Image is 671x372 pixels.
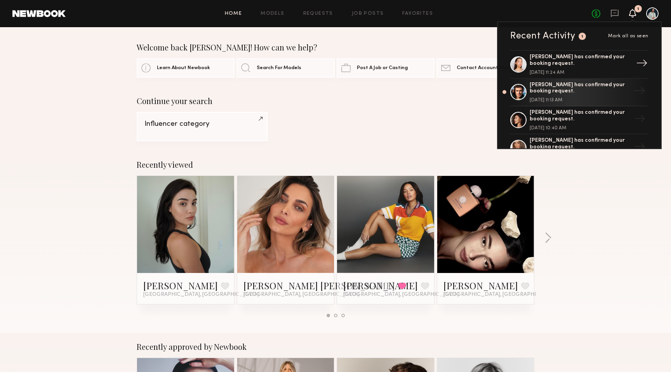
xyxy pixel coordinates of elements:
[510,106,648,134] a: [PERSON_NAME] has confirmed your booking request.[DATE] 10:40 AM→
[530,98,631,103] div: [DATE] 11:13 AM
[157,66,210,71] span: Learn About Newbook
[137,58,235,78] a: Learn About Newbook
[257,66,301,71] span: Search For Models
[510,50,648,79] a: [PERSON_NAME] has confirmed your booking request.[DATE] 11:24 AM→
[443,279,518,292] a: [PERSON_NAME]
[530,70,631,75] div: [DATE] 11:24 AM
[581,35,584,39] div: 1
[137,43,534,52] div: Welcome back [PERSON_NAME]! How can we help?
[343,292,459,298] span: [GEOGRAPHIC_DATA], [GEOGRAPHIC_DATA]
[637,7,639,11] div: 1
[352,11,384,16] a: Job Posts
[137,160,534,169] div: Recently viewed
[137,112,268,141] a: Influencer category
[510,134,648,162] a: [PERSON_NAME] has confirmed your booking request.→
[225,11,242,16] a: Home
[137,342,534,351] div: Recently approved by Newbook
[357,66,408,71] span: Post A Job or Casting
[530,126,631,130] div: [DATE] 10:40 AM
[510,31,575,41] div: Recent Activity
[137,96,534,106] div: Continue your search
[633,54,651,75] div: →
[243,279,395,292] a: [PERSON_NAME] [PERSON_NAME]
[608,34,648,38] span: Mark all as seen
[510,79,648,107] a: [PERSON_NAME] has confirmed your booking request.[DATE] 11:13 AM→
[236,58,334,78] a: Search For Models
[530,82,631,95] div: [PERSON_NAME] has confirmed your booking request.
[530,137,631,151] div: [PERSON_NAME] has confirmed your booking request.
[530,54,631,67] div: [PERSON_NAME] has confirmed your booking request.
[436,58,534,78] a: Contact Account Manager
[337,58,435,78] a: Post A Job or Casting
[457,66,522,71] span: Contact Account Manager
[631,82,648,102] div: →
[443,292,559,298] span: [GEOGRAPHIC_DATA], [GEOGRAPHIC_DATA]
[243,292,359,298] span: [GEOGRAPHIC_DATA], [GEOGRAPHIC_DATA]
[343,279,418,292] a: [PERSON_NAME]
[631,138,648,158] div: →
[143,292,259,298] span: [GEOGRAPHIC_DATA], [GEOGRAPHIC_DATA]
[261,11,284,16] a: Models
[144,120,260,128] div: Influencer category
[402,11,433,16] a: Favorites
[303,11,333,16] a: Requests
[143,279,218,292] a: [PERSON_NAME]
[530,110,631,123] div: [PERSON_NAME] has confirmed your booking request.
[631,110,648,130] div: →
